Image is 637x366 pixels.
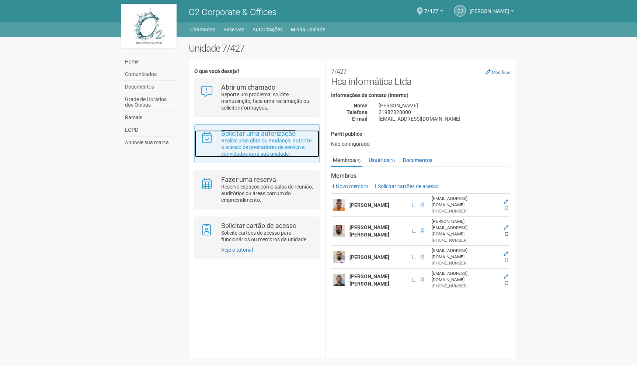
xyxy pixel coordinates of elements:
a: Editar membro [504,274,508,279]
a: Autorizações [253,24,283,35]
div: [PHONE_NUMBER] [432,237,498,244]
h4: O que você deseja? [194,69,319,74]
a: Documentos [123,81,178,93]
a: Modificar [485,69,510,75]
p: Reporte um problema, solicite manutenção, faça uma reclamação ou solicite informações. [221,91,314,111]
a: Membros(4) [331,155,362,167]
h2: Hca informática Ltda [331,65,510,87]
img: user.png [333,274,345,286]
strong: E-mail [352,116,368,122]
a: Reservas [223,24,244,35]
div: [PERSON_NAME][EMAIL_ADDRESS][DOMAIN_NAME] [432,218,498,237]
div: 21982328000 [373,109,516,115]
a: Solicitar uma autorização Realize uma obra ou mudança, autorize o acesso de prestadores de serviç... [200,130,313,157]
a: 7/427 [424,9,443,15]
strong: [PERSON_NAME] [PERSON_NAME] [349,273,389,287]
h4: Informações de contato (interno) [331,93,510,98]
div: [PHONE_NUMBER] [432,208,498,214]
a: LGPD [123,124,178,137]
strong: Membros [331,173,510,179]
small: Modificar [492,70,510,75]
img: logo.jpg [121,4,177,48]
div: [EMAIL_ADDRESS][DOMAIN_NAME] [432,196,498,208]
div: [PHONE_NUMBER] [432,283,498,289]
p: Solicite cartões de acesso para funcionários ou membros da unidade. [221,229,314,243]
strong: Solicitar cartão de acesso [221,222,296,229]
a: Home [123,56,178,68]
img: user.png [333,225,345,237]
a: Editar membro [504,199,508,204]
a: Ramais [123,111,178,124]
a: CJ [454,5,466,17]
strong: Nome [354,103,368,108]
div: Não configurado [331,141,510,147]
p: Realize uma obra ou mudança, autorize o acesso de prestadores de serviço e convidados para sua un... [221,137,314,157]
a: Chamados [190,24,215,35]
span: 7/427 [424,1,438,14]
a: Excluir membro [505,206,508,211]
strong: [PERSON_NAME] [349,202,389,208]
span: O2 Corporate & Offices [189,7,276,17]
strong: Abrir um chamado [221,83,275,91]
strong: [PERSON_NAME] [349,254,389,260]
small: (4) [355,158,361,163]
small: (1) [389,158,395,163]
h4: Perfil público [331,131,510,137]
a: Excluir membro [505,231,508,236]
strong: Solicitar uma autorização [221,130,296,137]
strong: Telefone [347,109,368,115]
a: Excluir membro [505,280,508,286]
a: Comunicados [123,68,178,81]
strong: [PERSON_NAME] [PERSON_NAME] [349,224,389,238]
a: Minha Unidade [291,24,325,35]
a: Abrir um chamado Reporte um problema, solicite manutenção, faça uma reclamação ou solicite inform... [200,84,313,111]
img: user.png [333,251,345,263]
p: Reserve espaços como salas de reunião, auditórios ou áreas comum do empreendimento. [221,183,314,203]
a: Documentos [401,155,434,166]
a: Fazer uma reserva Reserve espaços como salas de reunião, auditórios ou áreas comum do empreendime... [200,176,313,203]
strong: Fazer uma reserva [221,176,276,183]
a: Novo membro [331,183,368,189]
div: [EMAIL_ADDRESS][DOMAIN_NAME] [432,270,498,283]
a: Editar membro [504,251,508,256]
small: 7/427 [331,68,347,75]
div: [EMAIL_ADDRESS][DOMAIN_NAME] [373,115,516,122]
a: Solicitar cartão de acesso Solicite cartões de acesso para funcionários ou membros da unidade. [200,222,313,243]
a: Usuários(1) [367,155,397,166]
a: Grade de Horários dos Ônibus [123,93,178,111]
a: Editar membro [504,225,508,230]
a: [PERSON_NAME] [470,9,514,15]
a: Veja o tutorial [221,247,253,253]
a: Anuncie sua marca [123,137,178,149]
img: user.png [333,199,345,211]
div: [PHONE_NUMBER] [432,260,498,266]
a: Solicitar cartões de acesso [373,183,439,189]
a: Excluir membro [505,258,508,263]
div: [EMAIL_ADDRESS][DOMAIN_NAME] [432,248,498,260]
span: CESAR JAHARA DE ALBUQUERQUE [470,1,509,14]
div: [PERSON_NAME] [373,102,516,109]
h2: Unidade 7/427 [189,43,516,54]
